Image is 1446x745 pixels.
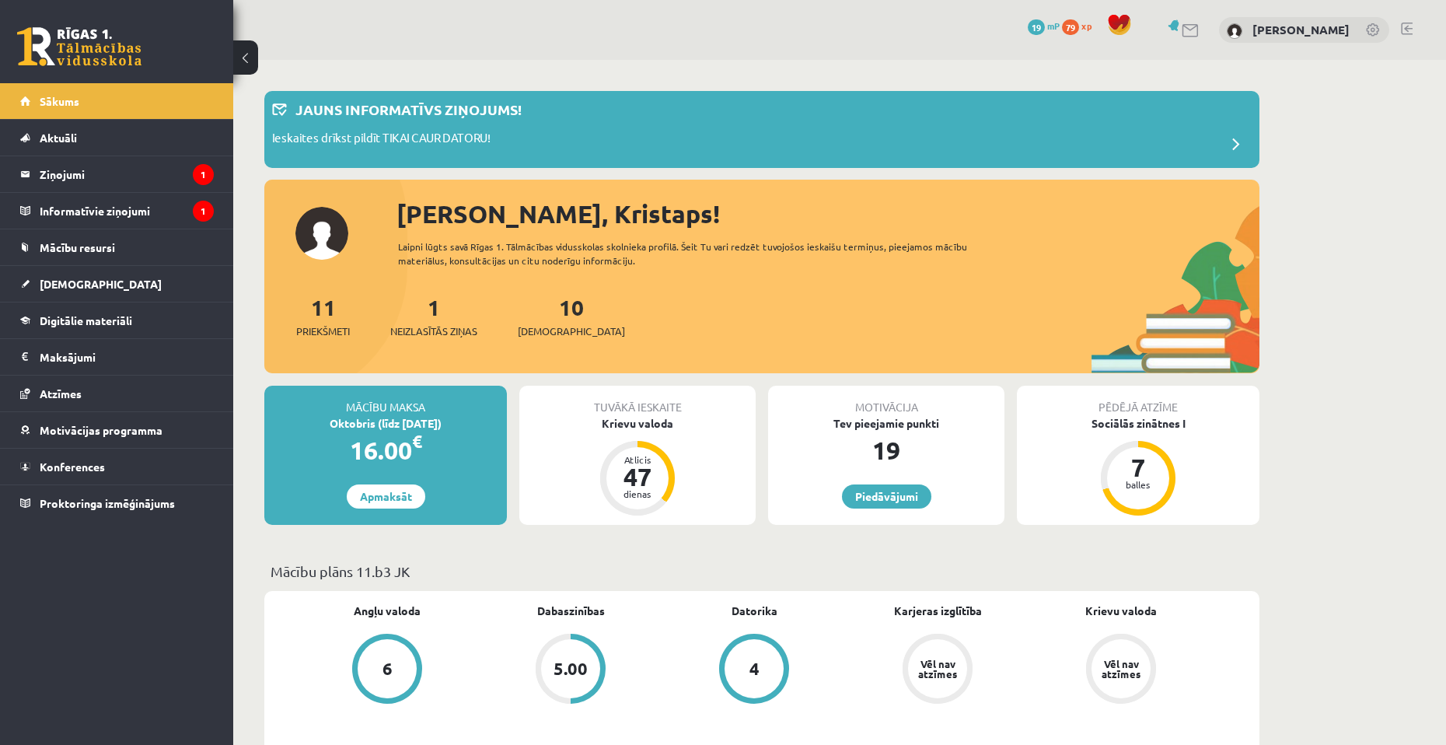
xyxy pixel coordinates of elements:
[193,201,214,222] i: 1
[749,660,760,677] div: 4
[518,293,625,339] a: 10[DEMOGRAPHIC_DATA]
[40,193,214,229] legend: Informatīvie ziņojumi
[1227,23,1242,39] img: Kristaps Zomerfelds
[20,83,214,119] a: Sākums
[40,156,214,192] legend: Ziņojumi
[1252,22,1350,37] a: [PERSON_NAME]
[20,120,214,156] a: Aktuāli
[396,195,1259,233] div: [PERSON_NAME], Kristaps!
[768,386,1004,415] div: Motivācija
[390,324,477,339] span: Neizlasītās ziņas
[40,496,175,510] span: Proktoringa izmēģinājums
[519,415,756,518] a: Krievu valoda Atlicis 47 dienas
[40,460,105,474] span: Konferences
[916,659,959,679] div: Vēl nav atzīmes
[271,561,1253,582] p: Mācību plāns 11.b3 JK
[272,129,491,151] p: Ieskaites drīkst pildīt TIKAI CAUR DATORU!
[272,99,1252,160] a: Jauns informatīvs ziņojums! Ieskaites drīkst pildīt TIKAI CAUR DATORU!
[1062,19,1079,35] span: 79
[264,415,507,432] div: Oktobris (līdz [DATE])
[40,131,77,145] span: Aktuāli
[296,324,350,339] span: Priekšmeti
[382,660,393,677] div: 6
[1028,19,1045,35] span: 19
[614,464,661,489] div: 47
[768,432,1004,469] div: 19
[40,277,162,291] span: [DEMOGRAPHIC_DATA]
[1029,634,1213,707] a: Vēl nav atzīmes
[1017,415,1259,518] a: Sociālās zinātnes I 7 balles
[20,266,214,302] a: [DEMOGRAPHIC_DATA]
[20,156,214,192] a: Ziņojumi1
[412,430,422,453] span: €
[519,386,756,415] div: Tuvākā ieskaite
[20,193,214,229] a: Informatīvie ziņojumi1
[264,386,507,415] div: Mācību maksa
[1085,603,1157,619] a: Krievu valoda
[1081,19,1091,32] span: xp
[296,293,350,339] a: 11Priekšmeti
[732,603,777,619] a: Datorika
[398,240,995,268] div: Laipni lūgts savā Rīgas 1. Tālmācības vidusskolas skolnieka profilā. Šeit Tu vari redzēt tuvojošo...
[614,455,661,464] div: Atlicis
[846,634,1029,707] a: Vēl nav atzīmes
[1017,415,1259,432] div: Sociālās zinātnes I
[17,27,141,66] a: Rīgas 1. Tālmācības vidusskola
[1099,659,1143,679] div: Vēl nav atzīmes
[20,485,214,521] a: Proktoringa izmēģinājums
[40,94,79,108] span: Sākums
[537,603,605,619] a: Dabaszinības
[1062,19,1099,32] a: 79 xp
[390,293,477,339] a: 1Neizlasītās ziņas
[894,603,982,619] a: Karjeras izglītība
[193,164,214,185] i: 1
[842,484,931,509] a: Piedāvājumi
[1047,19,1060,32] span: mP
[20,303,214,338] a: Digitālie materiāli
[20,412,214,448] a: Motivācijas programma
[295,634,479,707] a: 6
[20,449,214,484] a: Konferences
[264,432,507,469] div: 16.00
[662,634,846,707] a: 4
[20,229,214,265] a: Mācību resursi
[554,660,588,677] div: 5.00
[20,339,214,375] a: Maksājumi
[20,376,214,411] a: Atzīmes
[40,313,132,327] span: Digitālie materiāli
[295,99,522,120] p: Jauns informatīvs ziņojums!
[40,240,115,254] span: Mācību resursi
[40,339,214,375] legend: Maksājumi
[479,634,662,707] a: 5.00
[40,423,162,437] span: Motivācijas programma
[768,415,1004,432] div: Tev pieejamie punkti
[1017,386,1259,415] div: Pēdējā atzīme
[1115,455,1161,480] div: 7
[354,603,421,619] a: Angļu valoda
[40,386,82,400] span: Atzīmes
[614,489,661,498] div: dienas
[347,484,425,509] a: Apmaksāt
[1028,19,1060,32] a: 19 mP
[518,324,625,339] span: [DEMOGRAPHIC_DATA]
[1115,480,1161,489] div: balles
[519,415,756,432] div: Krievu valoda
